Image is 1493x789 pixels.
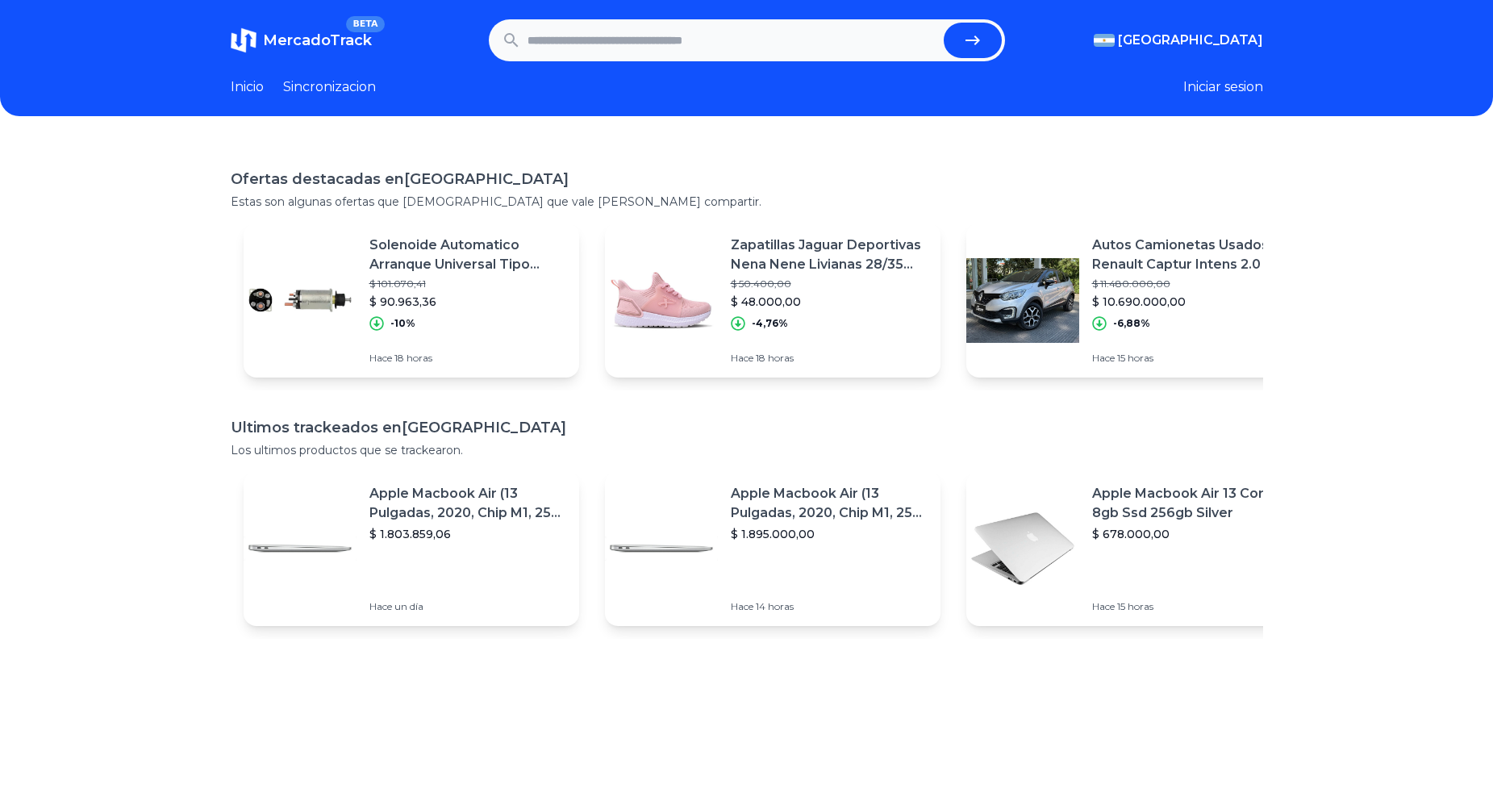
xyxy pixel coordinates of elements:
p: -4,76% [752,317,788,330]
p: Estas son algunas ofertas que [DEMOGRAPHIC_DATA] que vale [PERSON_NAME] compartir. [231,194,1263,210]
p: Solenoide Automatico Arranque Universal Tipo Delco Remy Zm [369,236,566,274]
button: [GEOGRAPHIC_DATA] [1094,31,1263,50]
span: BETA [346,16,384,32]
p: Hace 15 horas [1092,352,1289,365]
p: Hace 18 horas [369,352,566,365]
p: Hace 15 horas [1092,600,1289,613]
p: Apple Macbook Air 13 Core I5 8gb Ssd 256gb Silver [1092,484,1289,523]
p: Hace 18 horas [731,352,928,365]
p: Hace un día [369,600,566,613]
a: Featured imageApple Macbook Air 13 Core I5 8gb Ssd 256gb Silver$ 678.000,00Hace 15 horas [966,471,1302,626]
span: [GEOGRAPHIC_DATA] [1118,31,1263,50]
a: Sincronizacion [283,77,376,97]
button: Iniciar sesion [1183,77,1263,97]
p: -6,88% [1113,317,1150,330]
p: $ 11.480.000,00 [1092,278,1289,290]
img: Featured image [605,492,718,605]
a: Featured imageZapatillas Jaguar Deportivas Nena Nene Livianas 28/35 #9201$ 50.400,00$ 48.000,00-4... [605,223,940,378]
a: Featured imageSolenoide Automatico Arranque Universal Tipo Delco Remy Zm$ 101.070,41$ 90.963,36-1... [244,223,579,378]
p: Zapatillas Jaguar Deportivas Nena Nene Livianas 28/35 #9201 [731,236,928,274]
img: Featured image [605,244,718,357]
p: Apple Macbook Air (13 Pulgadas, 2020, Chip M1, 256 Gb De Ssd, 8 Gb De Ram) - Plata [731,484,928,523]
img: Featured image [966,244,1079,357]
img: Featured image [244,492,357,605]
h1: Ofertas destacadas en [GEOGRAPHIC_DATA] [231,168,1263,190]
p: Los ultimos productos que se trackearon. [231,442,1263,458]
p: Apple Macbook Air (13 Pulgadas, 2020, Chip M1, 256 Gb De Ssd, 8 Gb De Ram) - Plata [369,484,566,523]
img: Argentina [1094,34,1115,47]
p: Autos Camionetas Usados Renault Captur Intens 2.0 Fiat Ford [1092,236,1289,274]
p: $ 1.803.859,06 [369,526,566,542]
img: Featured image [966,492,1079,605]
p: $ 678.000,00 [1092,526,1289,542]
p: $ 48.000,00 [731,294,928,310]
p: $ 90.963,36 [369,294,566,310]
p: $ 50.400,00 [731,278,928,290]
p: Hace 14 horas [731,600,928,613]
a: Inicio [231,77,264,97]
p: $ 10.690.000,00 [1092,294,1289,310]
a: Featured imageApple Macbook Air (13 Pulgadas, 2020, Chip M1, 256 Gb De Ssd, 8 Gb De Ram) - Plata$... [244,471,579,626]
img: MercadoTrack [231,27,256,53]
p: $ 101.070,41 [369,278,566,290]
img: Featured image [244,244,357,357]
a: Featured imageApple Macbook Air (13 Pulgadas, 2020, Chip M1, 256 Gb De Ssd, 8 Gb De Ram) - Plata$... [605,471,940,626]
a: MercadoTrackBETA [231,27,372,53]
span: MercadoTrack [263,31,372,49]
p: $ 1.895.000,00 [731,526,928,542]
h1: Ultimos trackeados en [GEOGRAPHIC_DATA] [231,416,1263,439]
p: -10% [390,317,415,330]
a: Featured imageAutos Camionetas Usados Renault Captur Intens 2.0 Fiat Ford$ 11.480.000,00$ 10.690.... [966,223,1302,378]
